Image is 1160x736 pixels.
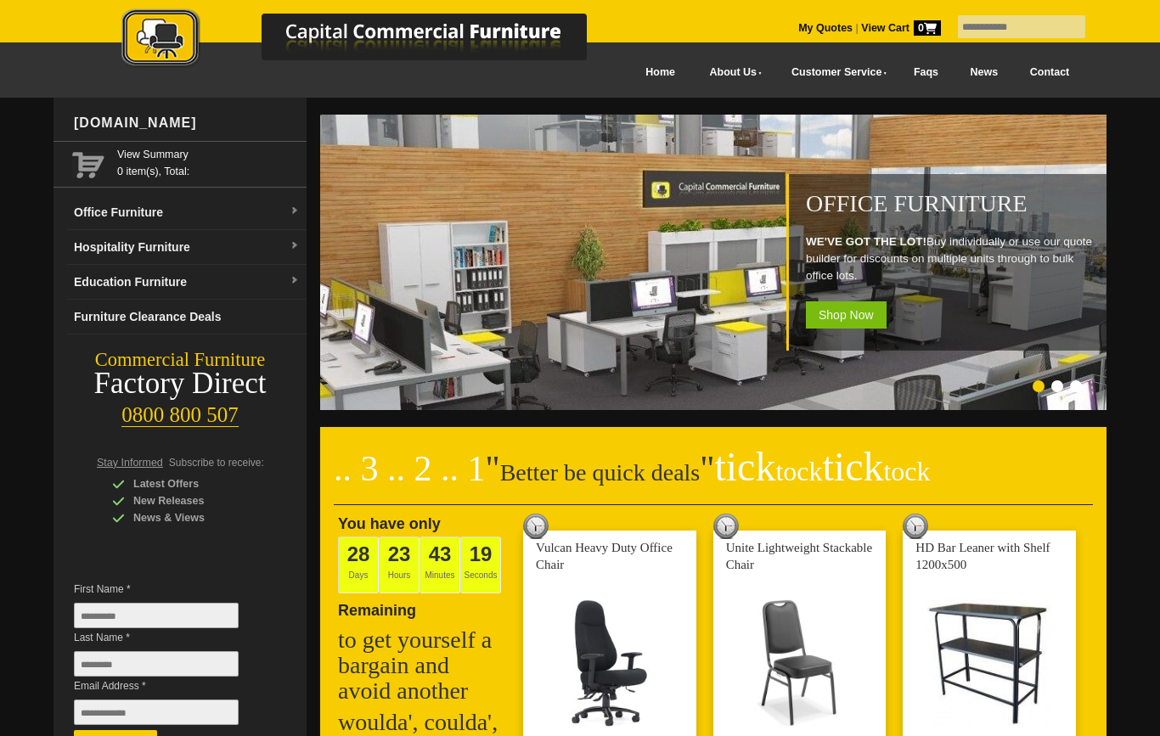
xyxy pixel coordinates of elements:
span: Last Name * [74,629,264,646]
h1: Office Furniture [806,191,1098,216]
span: " [700,449,930,488]
li: Page dot 1 [1033,380,1045,392]
a: Customer Service [773,53,898,92]
input: Email Address * [74,699,239,725]
a: About Us [691,53,773,92]
input: First Name * [74,603,239,628]
span: 0 item(s), Total: [117,146,300,177]
h2: woulda', coulda', [338,710,508,735]
a: Contact [1014,53,1085,92]
span: Days [338,537,379,593]
div: Factory Direct [53,372,307,396]
span: You have only [338,515,441,532]
div: New Releases [112,492,273,509]
img: Office Furniture [320,115,1110,410]
li: Page dot 2 [1051,380,1063,392]
span: Remaining [338,595,416,619]
span: .. 3 .. 2 .. 1 [334,449,486,488]
a: Office Furniture WE'VE GOT THE LOT!Buy individually or use our quote builder for discounts on mul... [320,401,1110,413]
a: Education Furnituredropdown [67,265,307,300]
h2: Better be quick deals [334,454,1093,505]
span: tock [883,456,930,486]
img: dropdown [290,241,300,251]
a: Hospitality Furnituredropdown [67,230,307,265]
span: 28 [347,542,370,565]
span: Hours [379,537,420,593]
span: Stay Informed [97,457,163,469]
span: First Name * [74,581,264,598]
p: Buy individually or use our quote builder for discounts on multiple units through to bulk office ... [806,233,1098,284]
img: tick tock deal clock [713,514,739,539]
a: View Summary [117,146,300,163]
span: 19 [470,542,493,565]
img: tick tock deal clock [523,514,549,539]
span: Subscribe to receive: [169,457,264,469]
a: My Quotes [798,22,853,34]
div: Latest Offers [112,475,273,492]
div: [DOMAIN_NAME] [67,98,307,149]
a: Office Furnituredropdown [67,195,307,230]
span: Shop Now [806,301,887,329]
a: View Cart0 [859,22,941,34]
img: tick tock deal clock [903,514,928,539]
div: Commercial Furniture [53,348,307,372]
strong: View Cart [861,22,941,34]
h2: to get yourself a bargain and avoid another [338,627,508,704]
a: News [954,53,1014,92]
span: " [486,449,500,488]
span: 23 [388,542,411,565]
strong: WE'VE GOT THE LOT! [806,235,926,248]
a: Faqs [898,53,954,92]
li: Page dot 3 [1070,380,1082,392]
span: Minutes [420,537,460,593]
span: 0 [914,20,941,36]
span: tock [775,456,822,486]
span: tick tick [714,444,930,489]
img: Capital Commercial Furniture Logo [75,8,669,70]
div: News & Views [112,509,273,526]
img: dropdown [290,206,300,216]
span: Email Address * [74,677,264,694]
span: Seconds [460,537,501,593]
span: 43 [429,542,452,565]
a: Capital Commercial Furniture Logo [75,8,669,76]
input: Last Name * [74,651,239,677]
img: dropdown [290,276,300,286]
a: Furniture Clearance Deals [67,300,307,334]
